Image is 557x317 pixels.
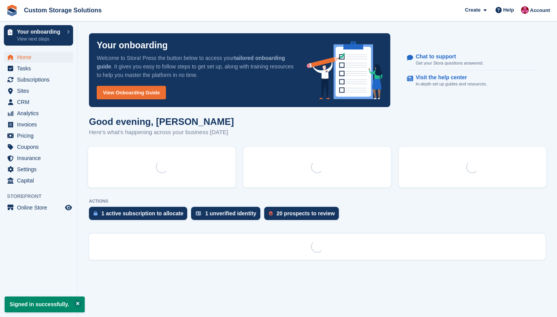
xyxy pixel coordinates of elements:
[503,6,514,14] span: Help
[4,153,73,164] a: menu
[407,49,538,71] a: Chat to support Get your Stora questions answered.
[17,108,63,119] span: Analytics
[465,6,480,14] span: Create
[416,60,484,66] p: Get your Stora questions answered.
[4,25,73,46] a: Your onboarding View next steps
[416,81,487,87] p: In-depth set up guides and resources.
[97,86,166,99] a: View Onboarding Guide
[6,5,18,16] img: stora-icon-8386f47178a22dfd0bd8f6a31ec36ba5ce8667c1dd55bd0f319d3a0aa187defe.svg
[89,199,545,204] p: ACTIONS
[407,70,538,91] a: Visit the help center In-depth set up guides and resources.
[17,85,63,96] span: Sites
[17,175,63,186] span: Capital
[97,41,168,50] p: Your onboarding
[17,153,63,164] span: Insurance
[17,202,63,213] span: Online Store
[416,74,481,81] p: Visit the help center
[101,210,183,216] div: 1 active subscription to allocate
[4,63,73,74] a: menu
[97,54,294,79] p: Welcome to Stora! Press the button below to access your . It gives you easy to follow steps to ge...
[205,210,256,216] div: 1 unverified identity
[89,128,234,137] p: Here's what's happening across your business [DATE]
[4,52,73,63] a: menu
[4,119,73,130] a: menu
[416,53,477,60] p: Chat to support
[4,202,73,213] a: menu
[17,29,63,34] p: Your onboarding
[530,7,550,14] span: Account
[4,141,73,152] a: menu
[7,193,77,200] span: Storefront
[89,207,191,224] a: 1 active subscription to allocate
[94,211,97,216] img: active_subscription_to_allocate_icon-d502201f5373d7db506a760aba3b589e785aa758c864c3986d89f69b8ff3...
[17,52,63,63] span: Home
[64,203,73,212] a: Preview store
[17,97,63,107] span: CRM
[89,116,234,127] h1: Good evening, [PERSON_NAME]
[307,41,383,99] img: onboarding-info-6c161a55d2c0e0a8cae90662b2fe09162a5109e8cc188191df67fb4f79e88e88.svg
[17,119,63,130] span: Invoices
[264,207,343,224] a: 20 prospects to review
[269,211,273,216] img: prospect-51fa495bee0391a8d652442698ab0144808aea92771e9ea1ae160a38d050c398.svg
[521,6,529,14] img: Jack Alexander
[17,141,63,152] span: Coupons
[17,164,63,175] span: Settings
[17,63,63,74] span: Tasks
[5,297,85,312] p: Signed in successfully.
[17,36,63,43] p: View next steps
[4,130,73,141] a: menu
[4,175,73,186] a: menu
[4,85,73,96] a: menu
[17,74,63,85] span: Subscriptions
[4,97,73,107] a: menu
[196,211,201,216] img: verify_identity-adf6edd0f0f0b5bbfe63781bf79b02c33cf7c696d77639b501bdc392416b5a36.svg
[4,74,73,85] a: menu
[4,164,73,175] a: menu
[277,210,335,216] div: 20 prospects to review
[17,130,63,141] span: Pricing
[21,4,105,17] a: Custom Storage Solutions
[191,207,264,224] a: 1 unverified identity
[4,108,73,119] a: menu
